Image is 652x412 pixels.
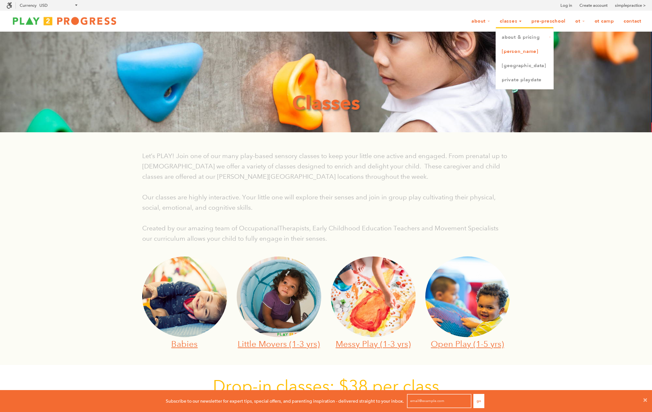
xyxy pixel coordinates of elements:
img: Play2Progress logo [6,15,123,27]
p: Our classes are highly interactive. Your little one will explore their senses and join in group p... [142,192,510,213]
a: Create account [579,2,608,9]
a: Classes [496,15,526,27]
a: Little Movers (1-3 yrs) [238,339,320,349]
input: email@example.com [407,394,471,408]
p: Subscribe to our newsletter for expert tips, special offers, and parenting inspiration - delivere... [166,397,404,405]
a: About [467,15,494,27]
a: Log in [560,2,572,9]
p: Created by our amazing team of OccupationalTherapists, Early Childhood Education Teachers and Mov... [142,223,510,244]
a: OT [571,15,589,27]
a: Open Play (1-5 yrs) [431,339,504,349]
span: -in classes: $38 per class [252,376,439,396]
span: Drop [213,376,252,396]
a: Contact [619,15,646,27]
a: Messy Play (1-3 yrs) [336,339,411,349]
a: OT Camp [590,15,618,27]
label: Currency [20,3,36,8]
p: Let’s PLAY! Join one of our many play-based sensory classes to keep your little one active and en... [142,151,510,182]
button: Go [473,394,484,408]
a: Pre-Preschool [527,15,570,27]
a: About & Pricing [496,30,553,45]
a: simplepractice > [615,2,646,9]
a: [GEOGRAPHIC_DATA] [496,59,553,73]
a: [PERSON_NAME] [496,45,553,59]
a: Babies [171,339,198,349]
a: Private Playdate [496,73,553,87]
